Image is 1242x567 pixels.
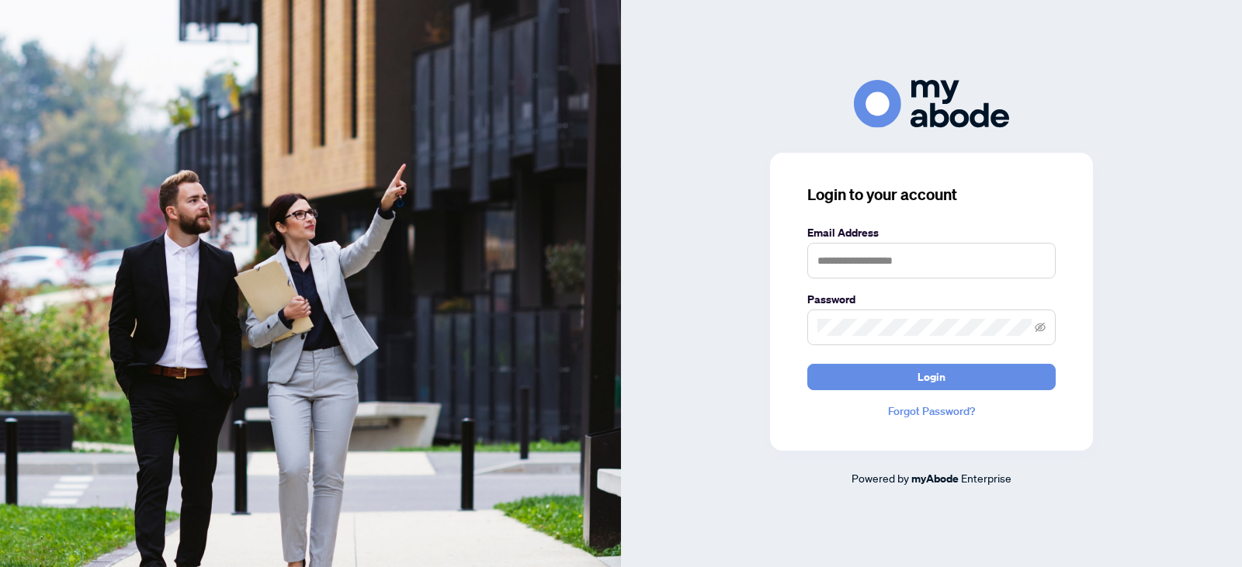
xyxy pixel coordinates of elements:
[918,365,945,389] span: Login
[807,364,1056,390] button: Login
[961,471,1011,485] span: Enterprise
[854,80,1009,127] img: ma-logo
[807,291,1056,308] label: Password
[807,403,1056,420] a: Forgot Password?
[911,470,959,487] a: myAbode
[807,224,1056,241] label: Email Address
[1035,322,1046,333] span: eye-invisible
[852,471,909,485] span: Powered by
[807,184,1056,206] h3: Login to your account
